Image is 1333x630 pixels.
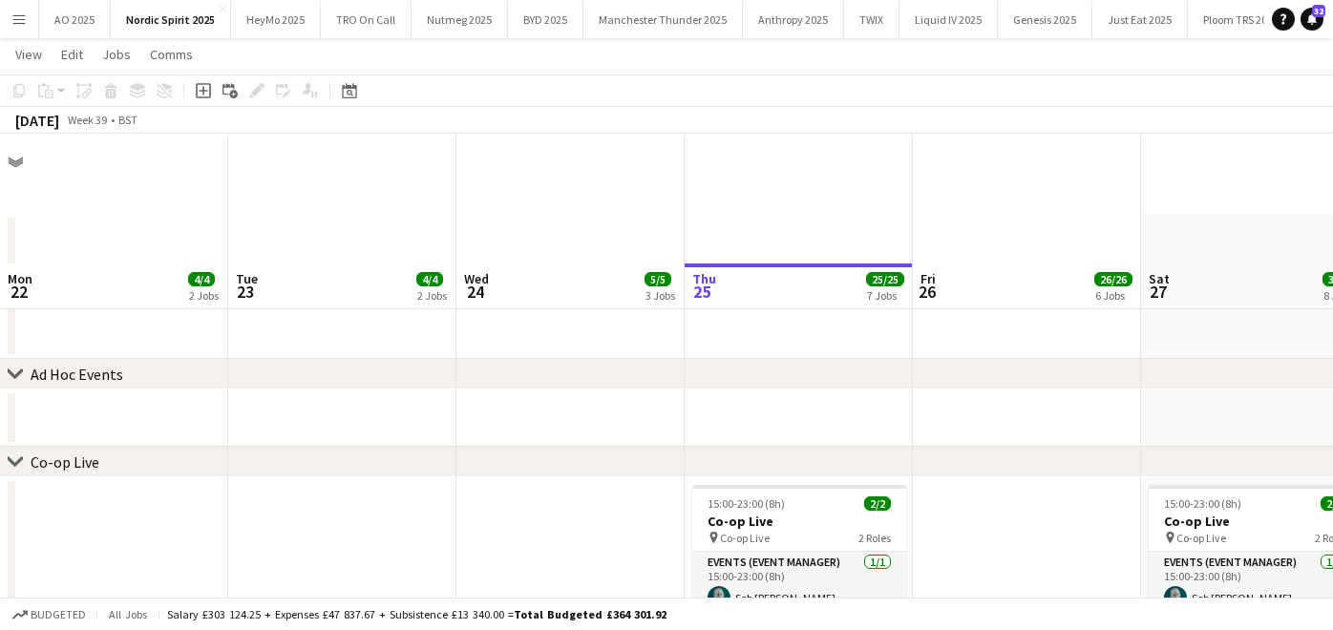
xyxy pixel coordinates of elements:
[1094,272,1132,286] span: 26/26
[1188,1,1295,38] button: Ploom TRS 2025
[1149,270,1170,287] span: Sat
[461,281,489,303] span: 24
[998,1,1092,38] button: Genesis 2025
[864,496,891,511] span: 2/2
[105,607,151,621] span: All jobs
[866,272,904,286] span: 25/25
[188,272,215,286] span: 4/4
[692,270,716,287] span: Thu
[417,288,447,303] div: 2 Jobs
[8,42,50,67] a: View
[31,608,86,621] span: Budgeted
[15,111,59,130] div: [DATE]
[1301,8,1323,31] a: 32
[867,288,903,303] div: 7 Jobs
[1092,1,1188,38] button: Just Eat 2025
[5,281,32,303] span: 22
[31,452,99,472] div: Co-op Live
[61,46,83,63] span: Edit
[236,270,258,287] span: Tue
[692,513,906,530] h3: Co-op Live
[412,1,508,38] button: Nutmeg 2025
[150,46,193,63] span: Comms
[464,270,489,287] span: Wed
[321,1,412,38] button: TRO On Call
[708,496,785,511] span: 15:00-23:00 (8h)
[233,281,258,303] span: 23
[920,270,936,287] span: Fri
[858,531,891,545] span: 2 Roles
[63,113,111,127] span: Week 39
[102,46,131,63] span: Jobs
[645,288,675,303] div: 3 Jobs
[10,604,89,625] button: Budgeted
[189,288,219,303] div: 2 Jobs
[844,1,899,38] button: TWIX
[583,1,743,38] button: Manchester Thunder 2025
[111,1,231,38] button: Nordic Spirit 2025
[1095,288,1132,303] div: 6 Jobs
[142,42,201,67] a: Comms
[39,1,111,38] button: AO 2025
[720,531,770,545] span: Co-op Live
[8,270,32,287] span: Mon
[692,552,906,617] app-card-role: Events (Event Manager)1/115:00-23:00 (8h)Seb [PERSON_NAME]
[416,272,443,286] span: 4/4
[514,607,666,621] span: Total Budgeted £364 301.92
[118,113,138,127] div: BST
[1312,5,1325,17] span: 32
[645,272,671,286] span: 5/5
[918,281,936,303] span: 26
[689,281,716,303] span: 25
[53,42,91,67] a: Edit
[15,46,42,63] span: View
[1146,281,1170,303] span: 27
[231,1,321,38] button: HeyMo 2025
[31,365,123,384] div: Ad Hoc Events
[1164,496,1241,511] span: 15:00-23:00 (8h)
[899,1,998,38] button: Liquid IV 2025
[743,1,844,38] button: Anthropy 2025
[167,607,666,621] div: Salary £303 124.25 + Expenses £47 837.67 + Subsistence £13 340.00 =
[95,42,138,67] a: Jobs
[508,1,583,38] button: BYD 2025
[1176,531,1226,545] span: Co-op Live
